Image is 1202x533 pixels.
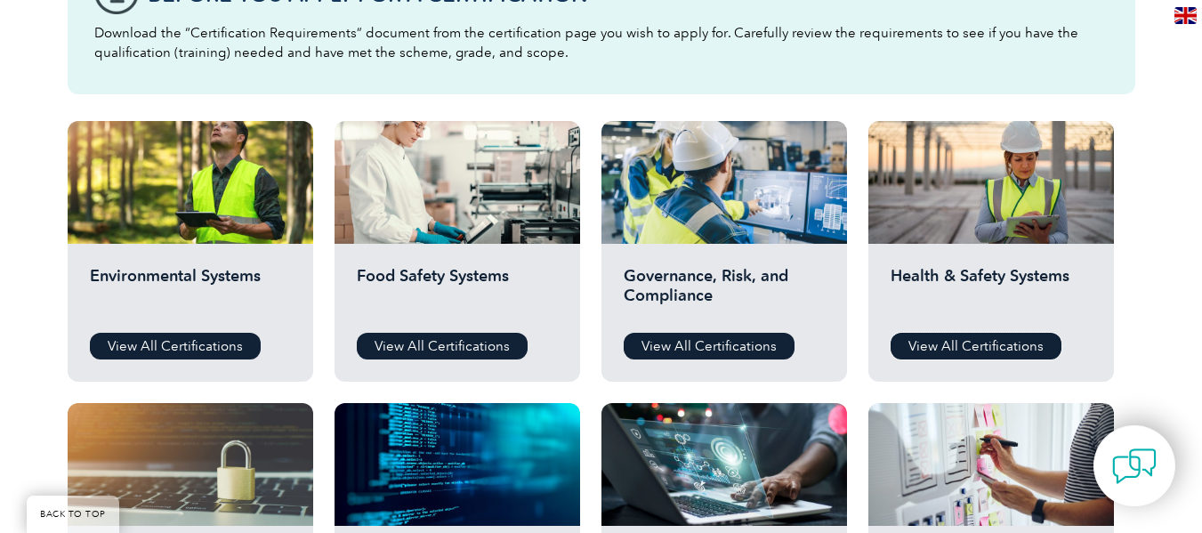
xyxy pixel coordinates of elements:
img: en [1174,7,1197,24]
h2: Environmental Systems [90,266,291,319]
h2: Food Safety Systems [357,266,558,319]
img: contact-chat.png [1112,444,1157,489]
a: View All Certifications [624,333,795,359]
a: BACK TO TOP [27,496,119,533]
a: View All Certifications [891,333,1061,359]
h2: Governance, Risk, and Compliance [624,266,825,319]
a: View All Certifications [357,333,528,359]
p: Download the “Certification Requirements” document from the certification page you wish to apply ... [94,23,1109,62]
a: View All Certifications [90,333,261,359]
h2: Health & Safety Systems [891,266,1092,319]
